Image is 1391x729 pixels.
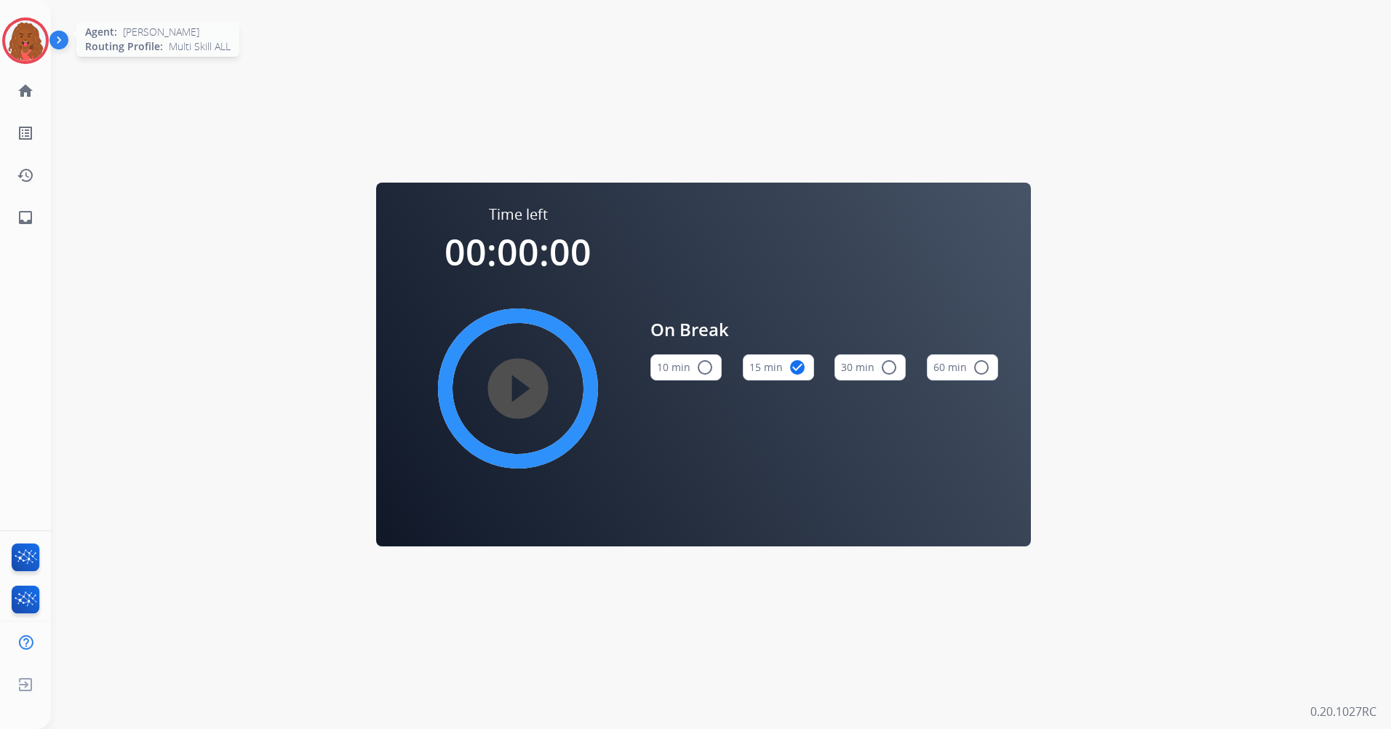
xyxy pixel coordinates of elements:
mat-icon: inbox [17,209,34,226]
span: Agent: [85,25,117,39]
mat-icon: home [17,82,34,100]
span: On Break [650,316,998,343]
p: 0.20.1027RC [1310,703,1376,720]
img: avatar [5,20,46,61]
mat-icon: history [17,167,34,184]
mat-icon: radio_button_unchecked [973,359,990,376]
button: 30 min [834,354,906,381]
button: 15 min [743,354,814,381]
mat-icon: radio_button_unchecked [696,359,714,376]
span: Routing Profile: [85,39,163,54]
span: 00:00:00 [445,227,591,276]
span: Multi Skill ALL [169,39,231,54]
span: Time left [489,204,548,225]
button: 10 min [650,354,722,381]
button: 60 min [927,354,998,381]
span: [PERSON_NAME] [123,25,199,39]
mat-icon: list_alt [17,124,34,142]
mat-icon: check_circle [789,359,806,376]
mat-icon: radio_button_unchecked [880,359,898,376]
mat-icon: play_circle_filled [509,380,527,397]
